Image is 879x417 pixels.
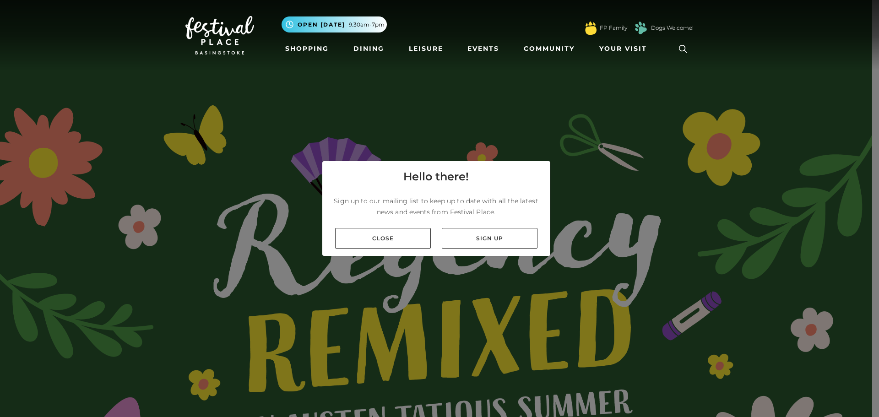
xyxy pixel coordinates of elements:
span: Open [DATE] [298,21,345,29]
a: Dining [350,40,388,57]
img: Festival Place Logo [185,16,254,54]
a: Shopping [282,40,332,57]
span: 9.30am-7pm [349,21,385,29]
a: Community [520,40,578,57]
a: Dogs Welcome! [651,24,694,32]
p: Sign up to our mailing list to keep up to date with all the latest news and events from Festival ... [330,195,543,217]
h4: Hello there! [403,168,469,185]
a: Sign up [442,228,537,249]
a: Events [464,40,503,57]
a: FP Family [600,24,627,32]
button: Open [DATE] 9.30am-7pm [282,16,387,32]
span: Your Visit [599,44,647,54]
a: Close [335,228,431,249]
a: Leisure [405,40,447,57]
a: Your Visit [596,40,655,57]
